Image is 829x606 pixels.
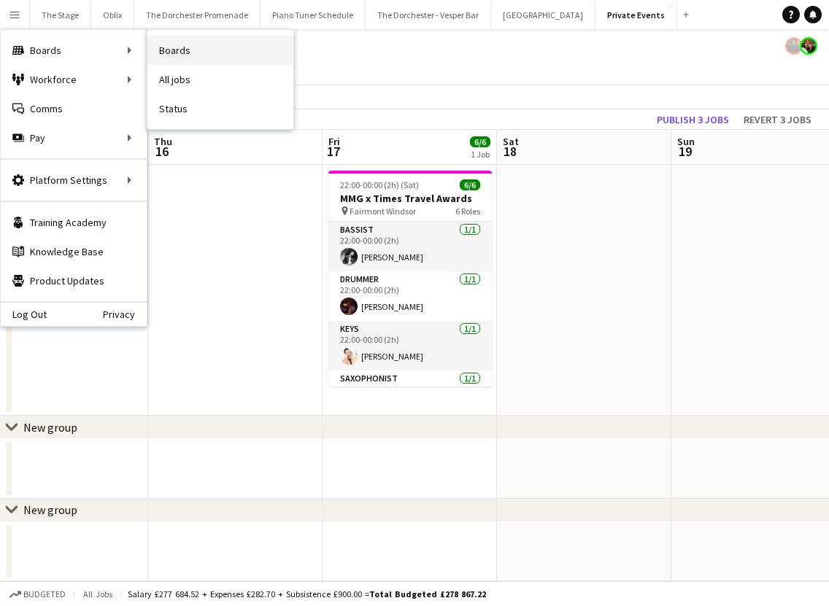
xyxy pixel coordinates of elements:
[1,123,147,152] div: Pay
[1,65,147,94] div: Workforce
[455,206,480,217] span: 6 Roles
[134,1,261,29] button: The Dorchester Promenade
[1,166,147,195] div: Platform Settings
[460,179,480,190] span: 6/6
[147,65,293,94] a: All jobs
[328,370,492,420] app-card-role: Saxophonist1/122:00-00:00 (2h)
[147,94,293,123] a: Status
[677,135,695,148] span: Sun
[328,321,492,370] app-card-role: Keys1/122:00-00:00 (2h)[PERSON_NAME]
[350,206,416,217] span: Fairmont Windsor
[328,135,340,148] span: Fri
[738,110,817,129] button: Revert 3 jobs
[1,94,147,123] a: Comms
[340,179,419,190] span: 22:00-00:00 (2h) (Sat)
[328,171,492,386] app-job-card: 22:00-00:00 (2h) (Sat)6/6MMG x Times Travel Awards Fairmont Windsor6 RolesBassist1/122:00-00:00 (...
[80,588,115,599] span: All jobs
[30,1,91,29] button: The Stage
[154,135,172,148] span: Thu
[7,586,68,602] button: Budgeted
[23,502,77,517] div: New group
[128,588,486,599] div: Salary £277 684.52 + Expenses £282.70 + Subsistence £900.00 =
[491,1,595,29] button: [GEOGRAPHIC_DATA]
[326,143,340,160] span: 17
[147,36,293,65] a: Boards
[23,589,66,599] span: Budgeted
[651,110,735,129] button: Publish 3 jobs
[470,136,490,147] span: 6/6
[23,420,77,435] div: New group
[103,308,147,320] a: Privacy
[501,143,519,160] span: 18
[595,1,677,29] button: Private Events
[328,222,492,271] app-card-role: Bassist1/122:00-00:00 (2h)[PERSON_NAME]
[328,192,492,205] h3: MMG x Times Travel Awards
[366,1,491,29] button: The Dorchester - Vesper Bar
[471,149,490,160] div: 1 Job
[91,1,134,29] button: Oblix
[1,208,147,237] a: Training Academy
[152,143,172,160] span: 16
[261,1,366,29] button: Piano Tuner Schedule
[800,37,817,55] app-user-avatar: Rosie Skuse
[1,308,47,320] a: Log Out
[503,135,519,148] span: Sat
[369,588,486,599] span: Total Budgeted £278 867.22
[785,37,803,55] app-user-avatar: Celine Amara
[1,237,147,266] a: Knowledge Base
[328,271,492,321] app-card-role: Drummer1/122:00-00:00 (2h)[PERSON_NAME]
[675,143,695,160] span: 19
[1,266,147,295] a: Product Updates
[1,36,147,65] div: Boards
